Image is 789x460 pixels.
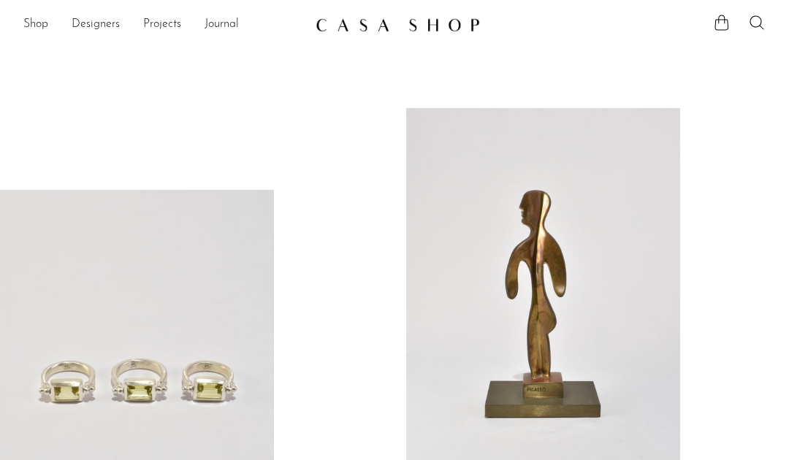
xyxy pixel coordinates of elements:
a: Designers [72,15,120,34]
ul: NEW HEADER MENU [23,12,304,37]
a: Journal [205,15,239,34]
a: Projects [143,15,181,34]
a: Shop [23,15,48,34]
nav: Desktop navigation [23,12,304,37]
